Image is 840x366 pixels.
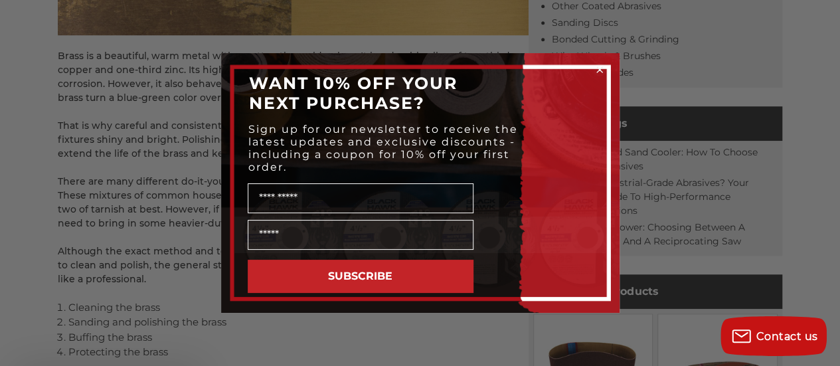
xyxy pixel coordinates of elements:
[248,220,473,250] input: Email
[248,123,518,173] span: Sign up for our newsletter to receive the latest updates and exclusive discounts - including a co...
[249,73,458,113] span: WANT 10% OFF YOUR NEXT PURCHASE?
[248,260,473,293] button: SUBSCRIBE
[720,316,827,356] button: Contact us
[593,63,606,76] button: Close dialog
[756,330,818,343] span: Contact us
